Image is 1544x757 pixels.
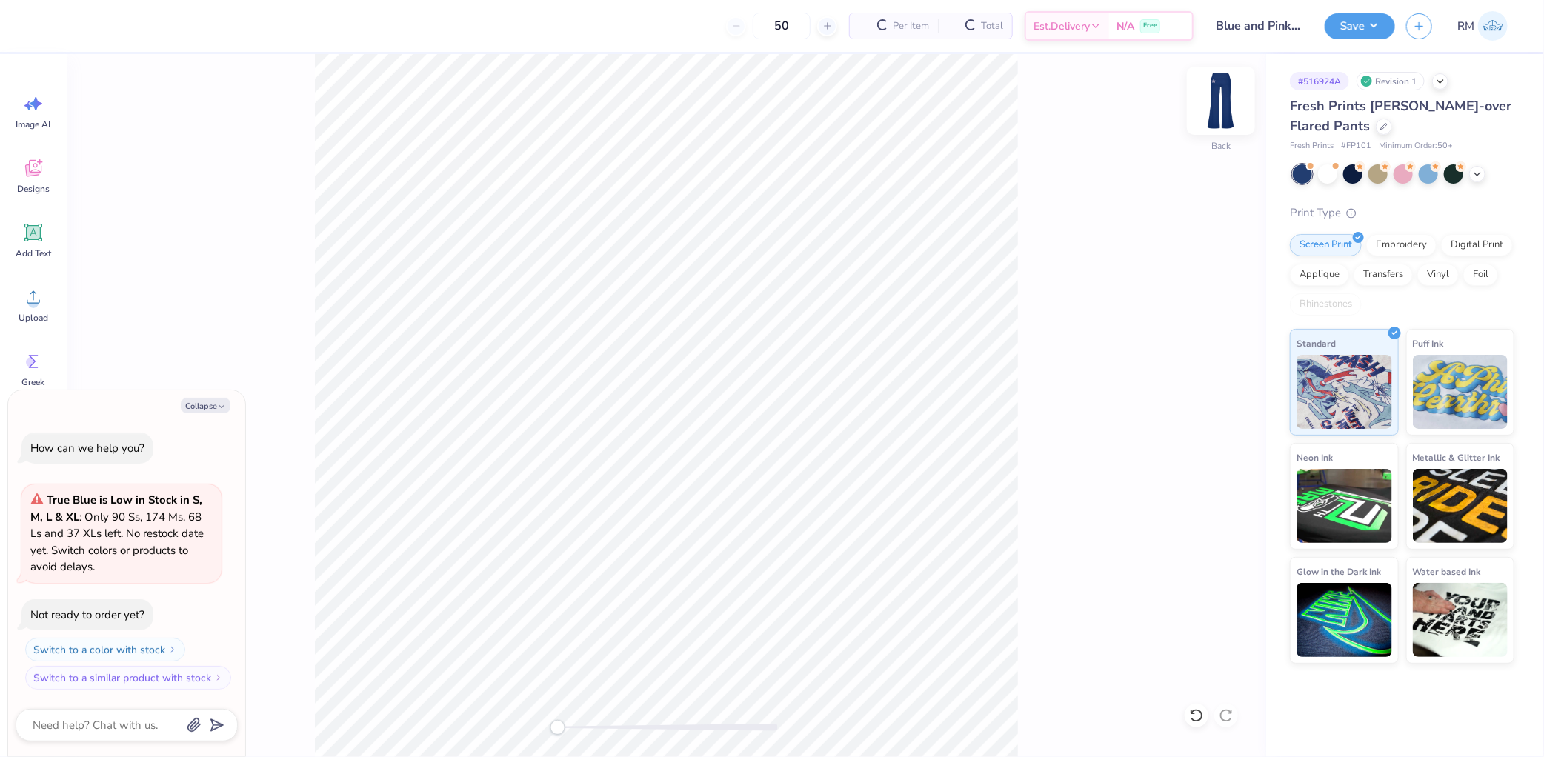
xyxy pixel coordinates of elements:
img: Standard [1297,355,1392,429]
span: Total [981,19,1003,34]
div: Print Type [1290,204,1514,221]
span: # FP101 [1341,140,1371,153]
span: Glow in the Dark Ink [1297,564,1381,579]
img: Water based Ink [1413,583,1508,657]
strong: True Blue is Low in Stock in S, M, L & XL [30,493,202,524]
img: Puff Ink [1413,355,1508,429]
div: Revision 1 [1357,72,1425,90]
img: Metallic & Glitter Ink [1413,469,1508,543]
span: Puff Ink [1413,336,1444,351]
img: Neon Ink [1297,469,1392,543]
a: RM [1451,11,1514,41]
div: Foil [1463,264,1498,286]
span: Image AI [16,119,51,130]
button: Switch to a similar product with stock [25,666,231,690]
span: Greek [22,376,45,388]
div: Screen Print [1290,234,1362,256]
div: How can we help you? [30,441,144,456]
span: Free [1143,21,1157,31]
div: Digital Print [1441,234,1513,256]
span: : Only 90 Ss, 174 Ms, 68 Ls and 37 XLs left. No restock date yet. Switch colors or products to av... [30,493,204,574]
div: Not ready to order yet? [30,607,144,622]
span: N/A [1117,19,1134,34]
span: Standard [1297,336,1336,351]
button: Collapse [181,398,230,413]
span: Minimum Order: 50 + [1379,140,1453,153]
div: Applique [1290,264,1349,286]
div: Vinyl [1417,264,1459,286]
img: Switch to a similar product with stock [214,673,223,682]
span: Designs [17,183,50,195]
span: Fresh Prints [PERSON_NAME]-over Flared Pants [1290,97,1511,135]
span: RM [1457,18,1474,35]
button: Switch to a color with stock [25,638,185,661]
input: – – [753,13,811,39]
div: # 516924A [1290,72,1349,90]
div: Embroidery [1366,234,1437,256]
div: Back [1211,140,1231,153]
span: Fresh Prints [1290,140,1334,153]
img: Back [1191,71,1251,130]
div: Accessibility label [550,720,565,735]
img: Switch to a color with stock [168,645,177,654]
button: Save [1325,13,1395,39]
span: Upload [19,312,48,324]
span: Neon Ink [1297,450,1333,465]
div: Rhinestones [1290,293,1362,316]
span: Est. Delivery [1034,19,1090,34]
span: Add Text [16,247,51,259]
span: Water based Ink [1413,564,1481,579]
img: Glow in the Dark Ink [1297,583,1392,657]
img: Roberta Manuel [1478,11,1508,41]
span: Per Item [893,19,929,34]
div: Transfers [1354,264,1413,286]
input: Untitled Design [1205,11,1314,41]
span: Metallic & Glitter Ink [1413,450,1500,465]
